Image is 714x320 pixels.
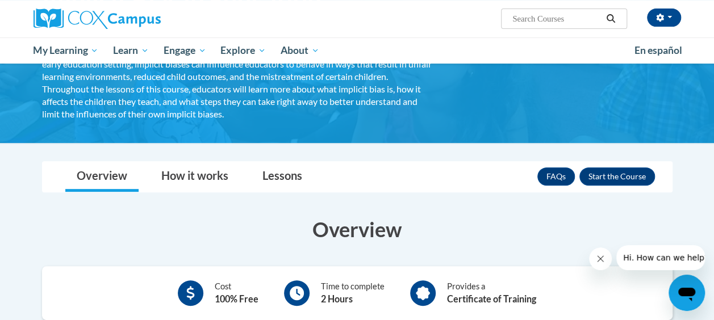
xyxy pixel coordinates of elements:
a: En español [627,39,690,62]
a: FAQs [537,167,575,186]
a: Engage [156,37,214,64]
iframe: Message from company [616,245,705,270]
a: Explore [213,37,273,64]
a: Cox Campus [34,9,238,29]
button: Search [602,12,619,26]
a: How it works [150,162,240,192]
span: Engage [164,44,206,57]
h3: Overview [42,215,673,243]
div: Main menu [25,37,690,64]
b: 2 Hours [321,293,353,304]
a: Lessons [251,162,314,192]
span: About [281,44,319,57]
a: Overview [65,162,139,192]
input: Search Courses [511,12,602,26]
a: My Learning [26,37,106,64]
div: We all have biases, it's part of being human - but did you know that some of our biases fly under... [42,20,434,120]
span: Explore [220,44,266,57]
div: Time to complete [321,280,385,306]
div: Provides a [447,280,536,306]
iframe: Button to launch messaging window [669,275,705,311]
button: Account Settings [647,9,681,27]
span: My Learning [33,44,98,57]
b: Certificate of Training [447,293,536,304]
span: Hi. How can we help? [7,8,92,17]
div: Cost [215,280,258,306]
b: 100% Free [215,293,258,304]
img: Cox Campus [34,9,161,29]
span: Learn [113,44,149,57]
a: Learn [106,37,156,64]
span: En español [634,44,682,56]
a: About [273,37,327,64]
iframe: Close message [589,247,612,270]
button: Enroll [579,167,655,186]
